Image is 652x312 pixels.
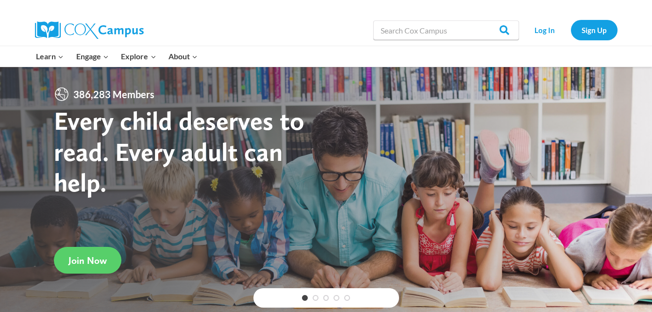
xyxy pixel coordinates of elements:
strong: Every child deserves to read. Every adult can help. [54,105,304,198]
span: Learn [36,50,64,63]
img: Cox Campus [35,21,144,39]
span: About [168,50,198,63]
nav: Secondary Navigation [524,20,618,40]
a: 4 [334,295,339,301]
a: 1 [302,295,308,301]
a: 3 [323,295,329,301]
a: Log In [524,20,566,40]
span: Explore [121,50,156,63]
a: Sign Up [571,20,618,40]
span: Join Now [68,255,107,266]
span: 386,283 Members [69,87,158,102]
a: 5 [344,295,350,301]
nav: Primary Navigation [30,46,204,67]
a: Join Now [54,247,121,274]
input: Search Cox Campus [373,20,519,40]
a: 2 [313,295,318,301]
span: Engage [76,50,109,63]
